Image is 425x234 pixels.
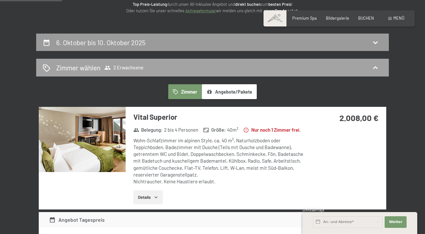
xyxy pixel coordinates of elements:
[83,1,342,14] p: durch unser All-inklusive Angebot und zum ! Oder nutzen Sie unser schnelles wir melden uns gleich...
[358,15,374,21] a: BUCHEN
[235,2,261,7] strong: direkt buchen
[302,208,325,212] span: Schnellanfrage
[185,8,216,13] a: Anfrageformular
[243,127,301,133] strong: Nur noch 1 Zimmer frei.
[275,8,299,13] strong: Top Angebot.
[292,15,317,21] a: Premium Spa
[133,112,308,122] h3: Vital Superior
[339,113,378,123] strong: 2.008,00 €
[326,15,349,21] a: Bildergalerie
[268,2,291,7] strong: besten Preis
[203,127,226,133] strong: Größe :
[56,38,146,46] h2: 6. Oktober bis 10. Oktober 2025
[56,63,100,72] h2: Zimmer wählen
[49,216,105,224] div: Angebot Tagespreis
[202,84,257,99] button: Angebote/Pakete
[133,137,308,185] div: Wohn-Schlafzimmer im alpinen Style, ca. 40 m², Naturholzboden oder Teppichboden, Badezimmer mit D...
[133,127,163,133] strong: Belegung :
[39,212,386,228] div: Angebot Tagespreis2.008,00 €
[133,190,163,205] button: Details
[385,216,407,228] button: Weiter
[389,219,402,225] span: Weiter
[393,15,404,21] span: Menü
[104,65,143,71] span: 2 Erwachsene
[168,84,202,99] button: Zimmer
[227,127,238,133] span: 40 m²
[164,127,198,133] span: 2 bis 4 Personen
[133,2,167,7] strong: Top Preis-Leistung
[39,107,126,172] img: mss_renderimg.php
